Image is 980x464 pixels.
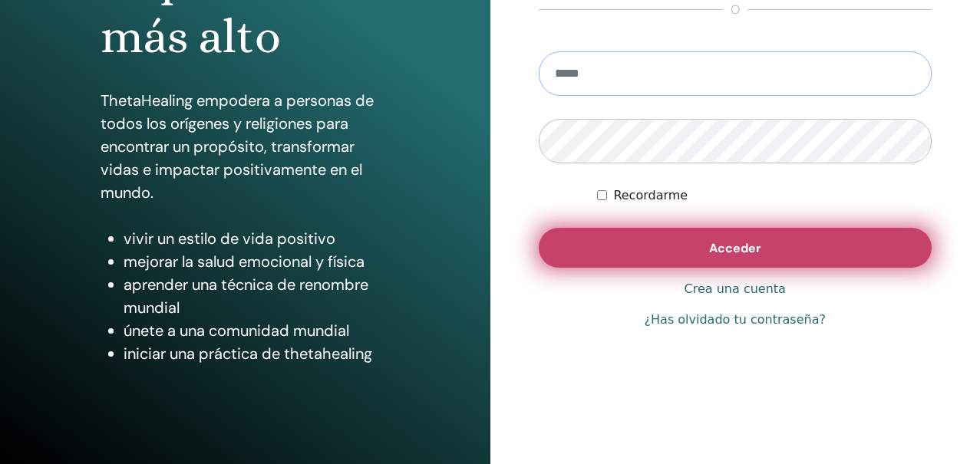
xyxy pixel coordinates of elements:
[539,228,932,268] button: Acceder
[597,186,932,205] div: Mantenerme autenticado indefinidamente o hasta cerrar la sesión manualmente
[124,227,389,250] li: vivir un estilo de vida positivo
[709,240,761,256] span: Acceder
[124,273,389,319] li: aprender una técnica de renombre mundial
[685,280,786,298] a: Crea una cuenta
[124,319,389,342] li: únete a una comunidad mundial
[124,342,389,365] li: iniciar una práctica de thetahealing
[723,1,747,19] span: o
[613,186,688,205] label: Recordarme
[124,250,389,273] li: mejorar la salud emocional y física
[101,89,389,204] p: ThetaHealing empodera a personas de todos los orígenes y religiones para encontrar un propósito, ...
[645,311,826,329] a: ¿Has olvidado tu contraseña?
